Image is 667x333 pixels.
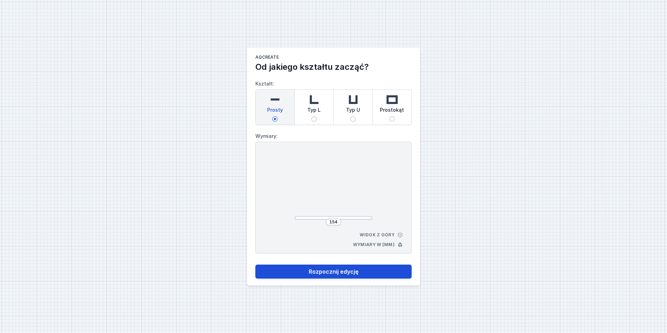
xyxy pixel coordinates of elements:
[307,106,321,116] span: Typ L
[268,92,282,106] img: straight.svg
[255,265,412,279] button: Rozpocznij edycję
[328,219,339,225] input: Wymiar [mm]
[380,106,404,116] span: Prostokąt
[311,116,317,122] input: Typ L
[255,78,412,125] label: Kształt:
[267,106,283,116] span: Prosty
[272,116,278,122] input: Prosty
[389,116,395,122] input: Prostokąt
[255,61,412,73] h2: Od jakiego kształtu zacząć?
[350,116,356,122] input: Typ U
[346,106,360,116] span: Typ U
[385,92,399,106] img: rectangle.svg
[255,54,412,61] h1: AQcreate
[307,92,321,106] img: l-shaped.svg
[255,131,412,142] label: Wymiary:
[346,92,360,106] img: u-shaped.svg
